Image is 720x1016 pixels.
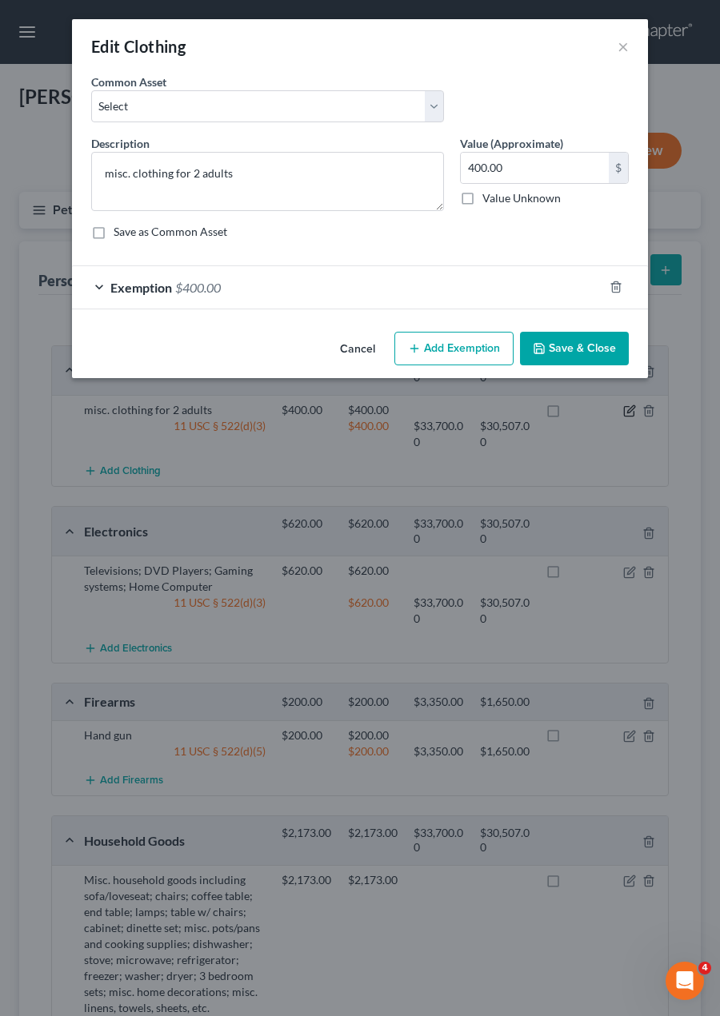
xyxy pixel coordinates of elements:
[482,190,561,206] label: Value Unknown
[91,137,150,150] span: Description
[175,280,221,295] span: $400.00
[91,74,166,90] label: Common Asset
[394,332,514,365] button: Add Exemption
[666,962,704,1000] iframe: Intercom live chat
[110,280,172,295] span: Exemption
[327,333,388,365] button: Cancel
[520,332,629,365] button: Save & Close
[460,135,563,152] label: Value (Approximate)
[609,153,628,183] div: $
[114,224,227,240] label: Save as Common Asset
[461,153,609,183] input: 0.00
[618,37,629,56] button: ×
[698,962,711,974] span: 4
[91,35,186,58] div: Edit Clothing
